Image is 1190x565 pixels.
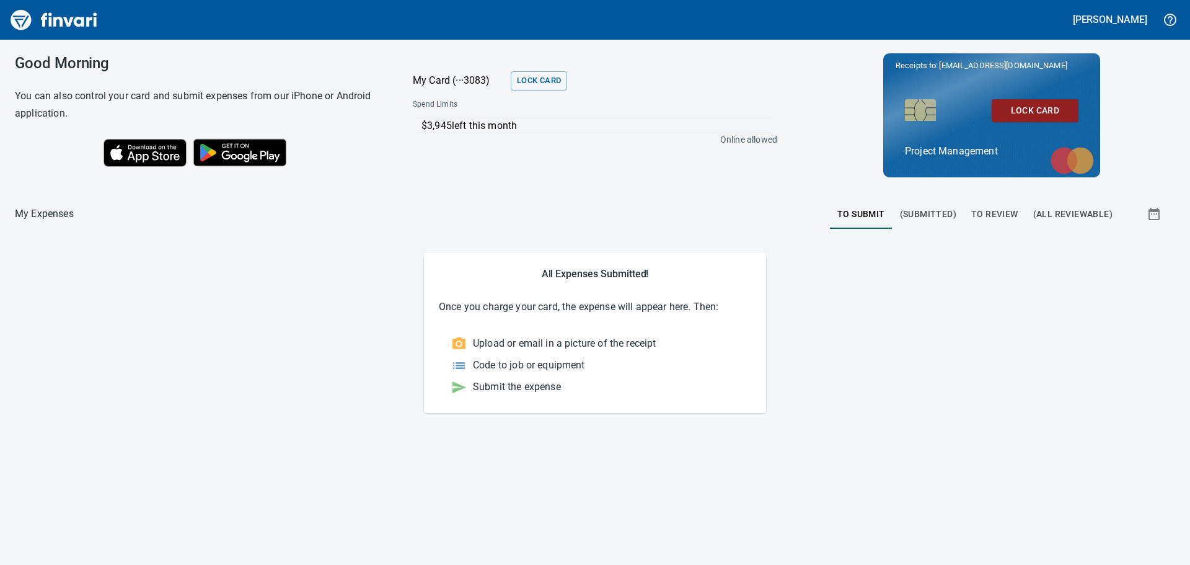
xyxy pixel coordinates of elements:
[439,267,751,280] h5: All Expenses Submitted!
[421,118,771,133] p: $3,945 left this month
[1073,13,1147,26] h5: [PERSON_NAME]
[473,336,656,351] p: Upload or email in a picture of the receipt
[511,71,567,91] button: Lock Card
[517,74,561,88] span: Lock Card
[896,60,1088,72] p: Receipts to:
[413,73,506,88] p: My Card (···3083)
[473,358,585,373] p: Code to job or equipment
[15,207,74,221] nav: breadcrumb
[900,207,956,222] span: (Submitted)
[1002,103,1069,118] span: Lock Card
[473,380,561,394] p: Submit the expense
[1033,207,1113,222] span: (All Reviewable)
[187,132,293,173] img: Get it on Google Play
[1135,199,1175,229] button: Show transactions within a particular date range
[938,60,1068,71] span: [EMAIL_ADDRESS][DOMAIN_NAME]
[837,207,885,222] span: To Submit
[104,139,187,167] img: Download on the App Store
[992,99,1078,122] button: Lock Card
[971,207,1018,222] span: To Review
[413,99,616,111] span: Spend Limits
[439,300,751,314] p: Once you charge your card, the expense will appear here. Then:
[15,207,74,221] p: My Expenses
[15,87,382,122] h6: You can also control your card and submit expenses from our iPhone or Android application.
[1070,10,1150,29] button: [PERSON_NAME]
[403,133,777,146] p: Online allowed
[1044,141,1100,180] img: mastercard.svg
[905,144,1078,159] p: Project Management
[7,5,100,35] img: Finvari
[15,55,382,72] h3: Good Morning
